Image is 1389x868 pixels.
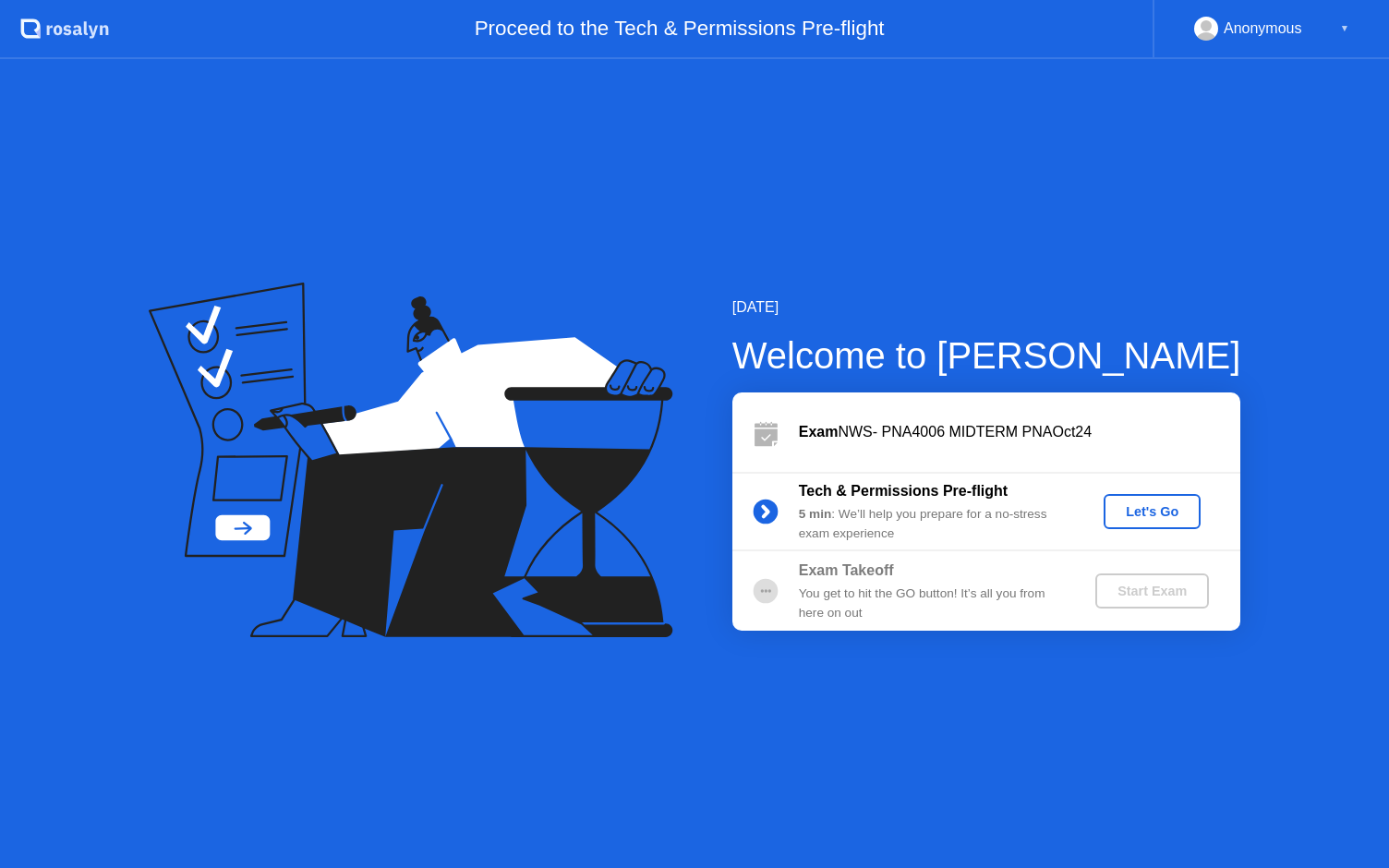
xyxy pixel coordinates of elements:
div: Start Exam [1103,584,1202,598]
div: You get to hit the GO button! It’s all you from here on out [799,585,1065,622]
b: Exam [799,424,839,440]
div: Welcome to [PERSON_NAME] [732,328,1241,383]
b: Tech & Permissions Pre-flight [799,483,1008,499]
div: NWS- PNA4006 MIDTERM PNAOct24 [799,421,1240,443]
div: Let's Go [1111,504,1193,519]
div: ▼ [1340,17,1349,41]
div: Anonymous [1224,17,1302,41]
button: Let's Go [1104,494,1201,529]
div: : We’ll help you prepare for a no-stress exam experience [799,505,1065,543]
b: 5 min [799,507,832,521]
b: Exam Takeoff [799,562,894,578]
button: Start Exam [1095,573,1209,609]
div: [DATE] [732,296,1241,319]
